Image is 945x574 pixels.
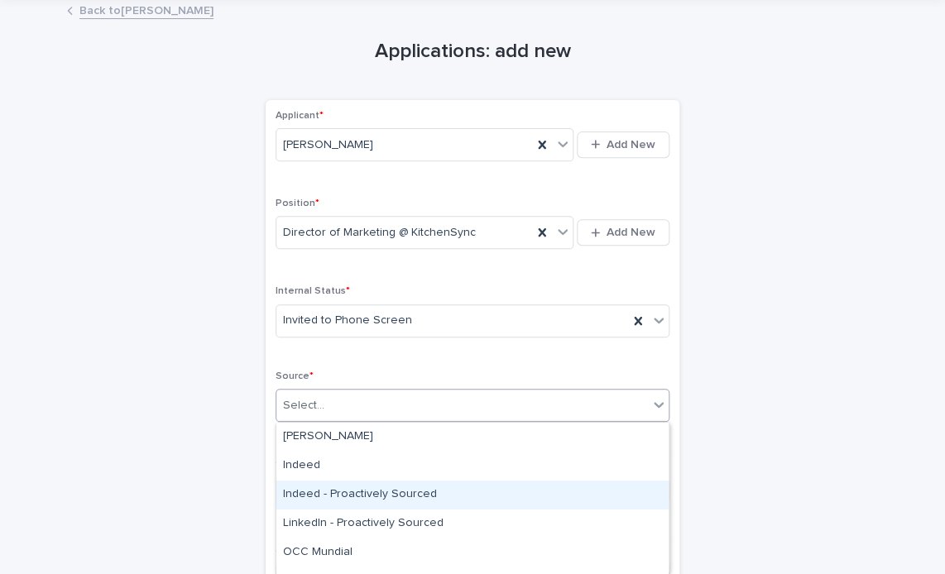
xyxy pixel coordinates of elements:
[577,219,669,246] button: Add New
[607,139,655,151] span: Add New
[276,371,314,381] span: Source
[283,397,324,414] div: Select...
[283,312,412,329] span: Invited to Phone Screen
[276,509,669,538] div: LinkedIn - Proactively Sourced
[266,40,679,64] h1: Applications: add new
[577,132,669,158] button: Add New
[276,481,669,509] div: Indeed - Proactively Sourced
[283,224,476,242] span: Director of Marketing @ KitchenSync
[607,227,655,238] span: Add New
[276,452,669,481] div: Indeed
[276,111,324,121] span: Applicant
[276,538,669,567] div: OCC Mundial
[276,286,350,296] span: Internal Status
[283,136,373,154] span: [PERSON_NAME]
[276,199,319,208] span: Position
[276,423,669,452] div: Harri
